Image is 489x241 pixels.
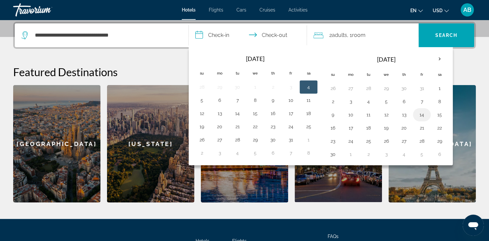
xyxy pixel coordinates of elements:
[285,109,296,118] button: Day 17
[197,82,207,92] button: Day 28
[399,97,409,106] button: Day 6
[363,136,374,146] button: Day 25
[363,84,374,93] button: Day 28
[363,110,374,119] button: Day 11
[363,150,374,159] button: Day 2
[434,136,445,146] button: Day 29
[13,65,476,78] h2: Featured Destinations
[328,110,338,119] button: Day 9
[345,150,356,159] button: Day 1
[434,150,445,159] button: Day 6
[434,97,445,106] button: Day 8
[285,135,296,144] button: Day 31
[381,136,392,146] button: Day 26
[410,8,417,13] span: en
[197,135,207,144] button: Day 26
[268,148,278,158] button: Day 6
[13,85,100,202] div: [GEOGRAPHIC_DATA]
[250,82,260,92] button: Day 1
[288,7,308,13] a: Activities
[435,33,458,38] span: Search
[214,109,225,118] button: Day 13
[417,150,427,159] button: Day 5
[214,122,225,131] button: Day 20
[285,82,296,92] button: Day 3
[303,82,314,92] button: Day 4
[328,150,338,159] button: Day 30
[345,97,356,106] button: Day 3
[328,97,338,106] button: Day 2
[197,122,207,131] button: Day 19
[268,109,278,118] button: Day 16
[410,6,423,15] button: Change language
[232,148,243,158] button: Day 4
[250,122,260,131] button: Day 22
[285,122,296,131] button: Day 24
[15,23,474,47] div: Search widget
[303,135,314,144] button: Day 1
[250,135,260,144] button: Day 29
[232,122,243,131] button: Day 21
[463,7,471,13] span: AB
[434,123,445,133] button: Day 22
[381,110,392,119] button: Day 12
[197,148,207,158] button: Day 2
[433,6,449,15] button: Change currency
[34,30,178,40] input: Search hotel destination
[399,123,409,133] button: Day 20
[381,97,392,106] button: Day 5
[250,109,260,118] button: Day 15
[328,123,338,133] button: Day 16
[211,51,300,66] th: [DATE]
[345,84,356,93] button: Day 27
[399,150,409,159] button: Day 4
[417,110,427,119] button: Day 14
[328,84,338,93] button: Day 26
[193,51,317,160] table: Left calendar grid
[13,85,100,202] a: Barcelona[GEOGRAPHIC_DATA]
[381,84,392,93] button: Day 29
[107,85,194,202] a: New York[US_STATE]
[347,31,366,40] span: , 1
[329,31,347,40] span: 2
[214,135,225,144] button: Day 27
[328,234,339,239] a: FAQs
[463,215,484,236] iframe: Buton lansare fereastră mesagerie
[232,82,243,92] button: Day 30
[303,122,314,131] button: Day 25
[303,96,314,105] button: Day 11
[399,110,409,119] button: Day 13
[232,109,243,118] button: Day 14
[197,96,207,105] button: Day 5
[381,123,392,133] button: Day 19
[214,148,225,158] button: Day 3
[332,32,347,38] span: Adults
[417,136,427,146] button: Day 28
[13,1,79,18] a: Travorium
[209,7,223,13] a: Flights
[259,7,275,13] span: Cruises
[285,148,296,158] button: Day 7
[250,148,260,158] button: Day 5
[345,123,356,133] button: Day 17
[363,97,374,106] button: Day 4
[107,85,194,202] div: [US_STATE]
[307,23,419,47] button: Travelers: 2 adults, 0 children
[342,51,431,67] th: [DATE]
[303,109,314,118] button: Day 18
[363,123,374,133] button: Day 18
[182,7,196,13] a: Hotels
[345,136,356,146] button: Day 24
[268,82,278,92] button: Day 2
[236,7,246,13] a: Cars
[459,3,476,17] button: User Menu
[399,84,409,93] button: Day 30
[434,110,445,119] button: Day 15
[303,148,314,158] button: Day 8
[197,109,207,118] button: Day 12
[250,96,260,105] button: Day 8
